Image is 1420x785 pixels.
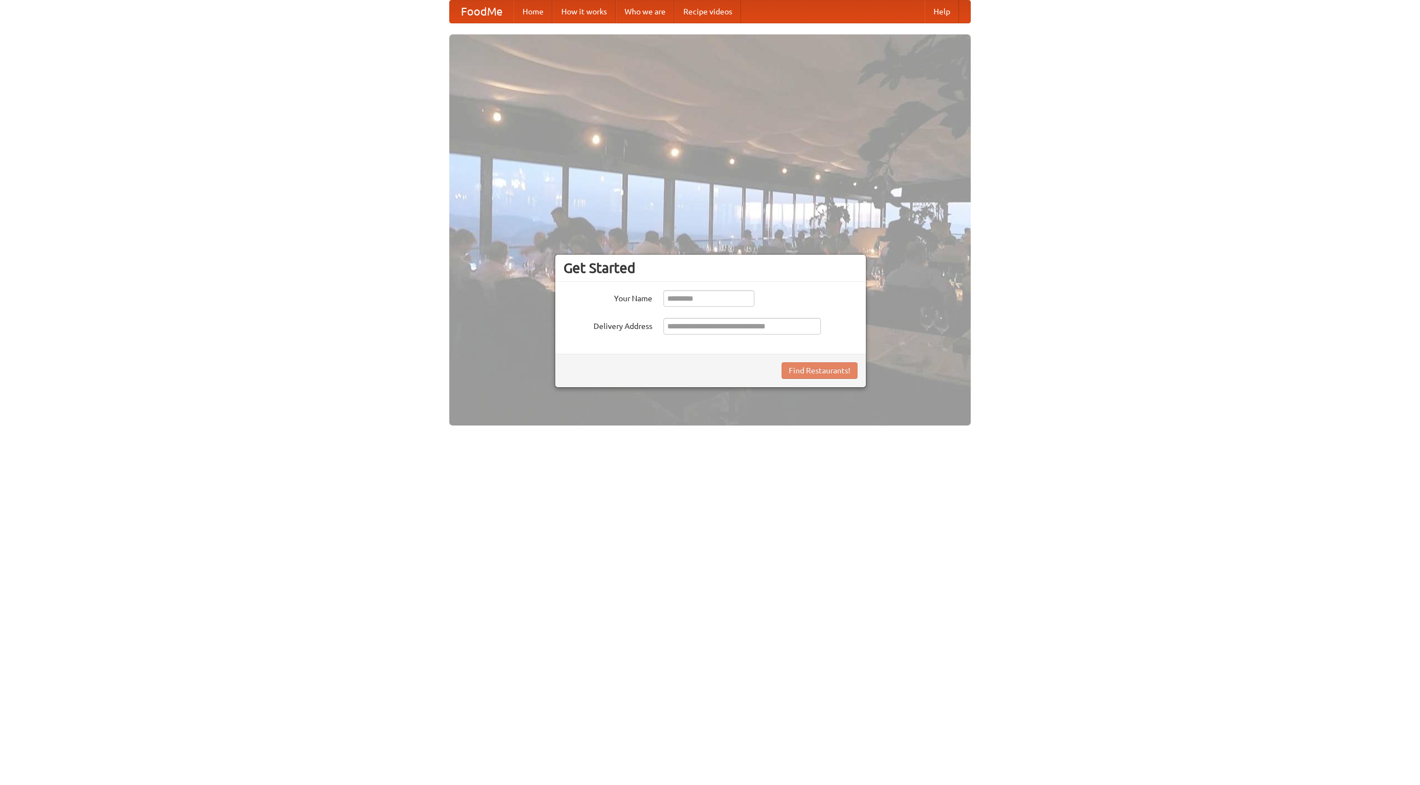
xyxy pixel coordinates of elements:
a: FoodMe [450,1,514,23]
label: Your Name [564,290,652,304]
a: Recipe videos [674,1,741,23]
a: Who we are [616,1,674,23]
h3: Get Started [564,260,858,276]
a: How it works [552,1,616,23]
a: Home [514,1,552,23]
button: Find Restaurants! [782,362,858,379]
a: Help [925,1,959,23]
label: Delivery Address [564,318,652,332]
